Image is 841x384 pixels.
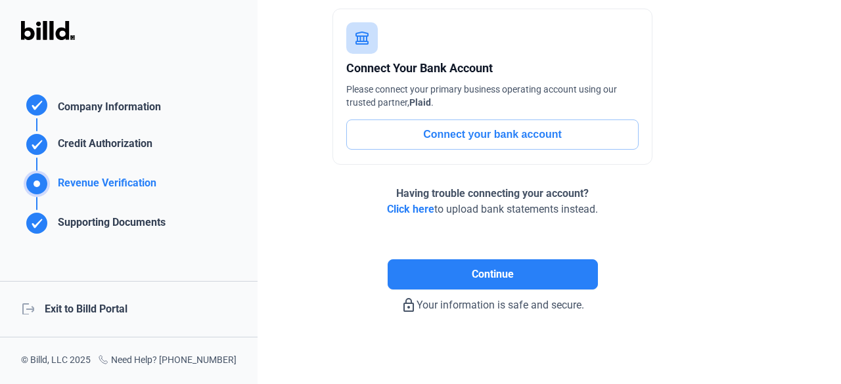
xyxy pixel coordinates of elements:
div: to upload bank statements instead. [387,186,598,217]
div: Supporting Documents [53,215,166,236]
div: Your information is safe and secure. [279,289,706,313]
button: Continue [388,259,598,289]
div: Credit Authorization [53,136,152,158]
span: Continue [472,267,514,282]
mat-icon: lock_outline [401,297,417,313]
div: Connect Your Bank Account [346,59,639,77]
div: Revenue Verification [53,175,156,197]
span: Having trouble connecting your account? [396,187,589,200]
span: Click here [387,203,434,215]
img: Billd Logo [21,21,75,40]
button: Connect your bank account [346,119,639,150]
div: Please connect your primary business operating account using our trusted partner, . [346,83,639,109]
span: Plaid [409,97,431,108]
mat-icon: logout [21,301,34,314]
div: Company Information [53,99,161,118]
div: Need Help? [PHONE_NUMBER] [98,353,237,368]
div: © Billd, LLC 2025 [21,353,91,368]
